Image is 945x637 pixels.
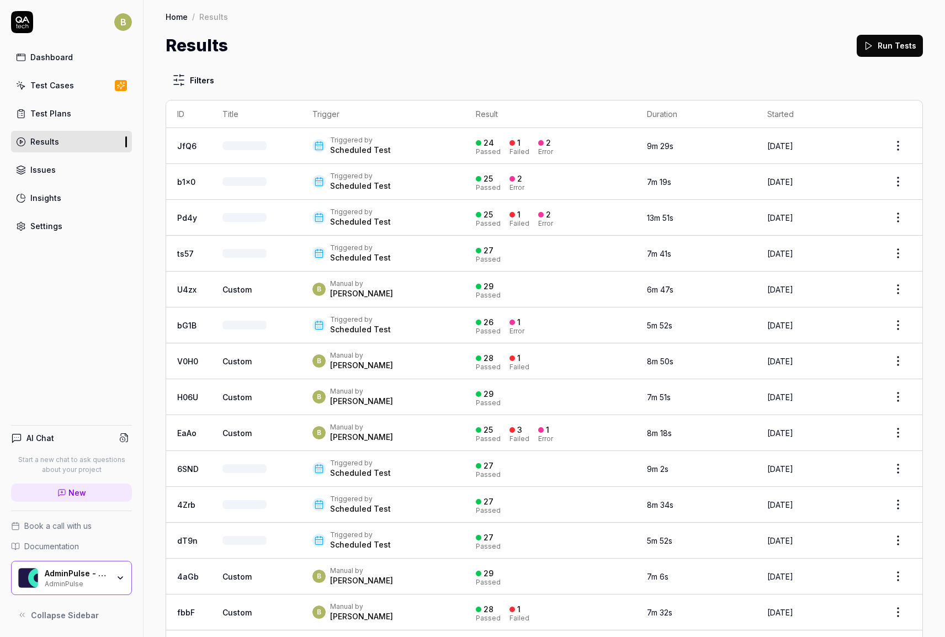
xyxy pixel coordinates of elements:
[330,243,391,252] div: Triggered by
[312,283,326,296] span: B
[312,354,326,368] span: B
[11,187,132,209] a: Insights
[330,611,393,622] div: [PERSON_NAME]
[767,392,793,402] time: [DATE]
[177,141,197,151] a: JfQ6
[476,579,501,586] div: Passed
[11,540,132,552] a: Documentation
[11,46,132,68] a: Dashboard
[767,321,793,330] time: [DATE]
[114,13,132,31] span: B
[330,145,391,156] div: Scheduled Test
[211,100,301,128] th: Title
[767,141,793,151] time: [DATE]
[68,487,86,498] span: New
[114,11,132,33] button: B
[222,428,252,438] span: Custom
[636,100,757,128] th: Duration
[484,353,493,363] div: 28
[312,390,326,404] span: B
[177,464,199,474] a: 6SND
[476,220,501,227] div: Passed
[222,285,252,294] span: Custom
[647,536,672,545] time: 5m 52s
[222,572,252,581] span: Custom
[30,220,62,232] div: Settings
[222,608,252,617] span: Custom
[509,615,529,622] div: Failed
[484,497,493,507] div: 27
[330,315,391,324] div: Triggered by
[517,174,522,184] div: 2
[166,33,228,58] h1: Results
[484,569,493,578] div: 29
[30,136,59,147] div: Results
[18,568,38,588] img: AdminPulse - 0475.384.429 Logo
[647,321,672,330] time: 5m 52s
[330,351,393,360] div: Manual by
[517,353,521,363] div: 1
[11,131,132,152] a: Results
[476,436,501,442] div: Passed
[484,174,493,184] div: 25
[857,35,923,57] button: Run Tests
[767,608,793,617] time: [DATE]
[26,432,54,444] h4: AI Chat
[330,432,393,443] div: [PERSON_NAME]
[177,572,199,581] a: 4aGb
[476,256,501,263] div: Passed
[538,436,553,442] div: Error
[484,210,493,220] div: 25
[11,159,132,181] a: Issues
[177,213,197,222] a: Pd4y
[647,392,671,402] time: 7m 51s
[647,428,672,438] time: 8m 18s
[330,288,393,299] div: [PERSON_NAME]
[330,495,391,503] div: Triggered by
[509,364,529,370] div: Failed
[312,606,326,619] span: B
[767,572,793,581] time: [DATE]
[476,292,501,299] div: Passed
[177,285,197,294] a: U4zx
[177,321,197,330] a: bG1B
[484,317,493,327] div: 26
[177,608,195,617] a: fbbF
[330,396,393,407] div: [PERSON_NAME]
[484,138,494,148] div: 24
[11,520,132,532] a: Book a call with us
[767,464,793,474] time: [DATE]
[509,148,529,155] div: Failed
[647,608,672,617] time: 7m 32s
[767,285,793,294] time: [DATE]
[767,249,793,258] time: [DATE]
[647,357,673,366] time: 8m 50s
[476,148,501,155] div: Passed
[177,249,194,258] a: ts57
[484,282,493,291] div: 29
[767,357,793,366] time: [DATE]
[11,561,132,595] button: AdminPulse - 0475.384.429 LogoAdminPulse - 0475.384.429AdminPulse
[509,184,524,191] div: Error
[222,357,252,366] span: Custom
[330,324,391,335] div: Scheduled Test
[767,428,793,438] time: [DATE]
[166,11,188,22] a: Home
[11,604,132,626] button: Collapse Sidebar
[647,285,673,294] time: 6m 47s
[31,609,99,621] span: Collapse Sidebar
[330,503,391,514] div: Scheduled Test
[509,436,529,442] div: Failed
[484,533,493,543] div: 27
[767,500,793,509] time: [DATE]
[24,540,79,552] span: Documentation
[312,426,326,439] span: B
[484,461,493,471] div: 27
[476,507,501,514] div: Passed
[192,11,195,22] div: /
[301,100,465,128] th: Trigger
[647,141,673,151] time: 9m 29s
[517,138,521,148] div: 1
[166,69,221,91] button: Filters
[330,530,391,539] div: Triggered by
